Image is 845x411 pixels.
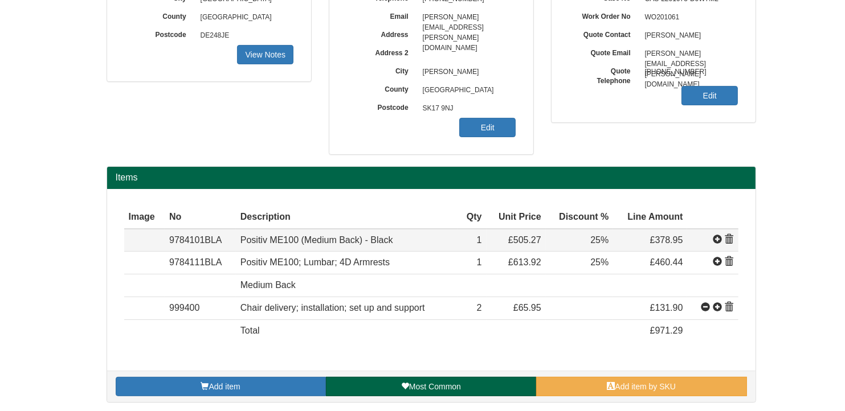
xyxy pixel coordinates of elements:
span: [GEOGRAPHIC_DATA] [195,9,294,27]
span: Chair delivery; installation; set up and support [240,303,425,313]
span: 2 [477,303,482,313]
label: City [346,63,417,76]
th: Line Amount [613,206,687,229]
label: Postcode [346,100,417,113]
span: 1 [477,235,482,245]
td: 999400 [165,297,236,320]
th: No [165,206,236,229]
label: Quote Email [569,45,639,58]
label: County [124,9,195,22]
td: 9784101BLA [165,229,236,252]
label: County [346,81,417,94]
span: Positiv ME100; Lumbar; 4D Armrests [240,257,390,267]
span: £131.90 [650,303,683,313]
span: Add item by SKU [615,382,676,391]
th: Image [124,206,165,229]
th: Unit Price [487,206,546,229]
span: £505.27 [508,235,541,245]
span: [PERSON_NAME] [417,63,516,81]
span: Positiv ME100 (Medium Back) - Black [240,235,393,245]
span: Most Common [409,382,461,391]
a: Edit [681,86,738,105]
th: Qty [458,206,486,229]
td: 9784111BLA [165,252,236,274]
span: [PERSON_NAME][EMAIL_ADDRESS][PERSON_NAME][DOMAIN_NAME] [417,9,516,27]
span: [PERSON_NAME][EMAIL_ADDRESS][PERSON_NAME][DOMAIN_NAME] [639,45,738,63]
label: Quote Telephone [569,63,639,86]
label: Address 2 [346,45,417,58]
span: £378.95 [650,235,683,245]
a: Edit [459,118,516,137]
a: View Notes [237,45,293,64]
span: 25% [590,257,609,267]
span: [PHONE_NUMBER] [639,63,738,81]
span: SK17 9NJ [417,100,516,118]
span: [PERSON_NAME] [639,27,738,45]
label: Quote Contact [569,27,639,40]
span: £971.29 [650,326,683,335]
label: Email [346,9,417,22]
span: £613.92 [508,257,541,267]
label: Address [346,27,417,40]
span: DE248JE [195,27,294,45]
span: WO201061 [645,13,680,21]
span: Add item [209,382,240,391]
span: £65.95 [513,303,541,313]
th: Discount % [546,206,614,229]
label: Postcode [124,27,195,40]
td: Total [236,320,459,342]
span: [GEOGRAPHIC_DATA] [417,81,516,100]
span: Medium Back [240,280,296,290]
h2: Items [116,172,747,183]
th: Description [236,206,459,229]
span: 25% [590,235,609,245]
span: £460.44 [650,257,683,267]
span: 1 [477,257,482,267]
label: Work Order No [569,9,639,22]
